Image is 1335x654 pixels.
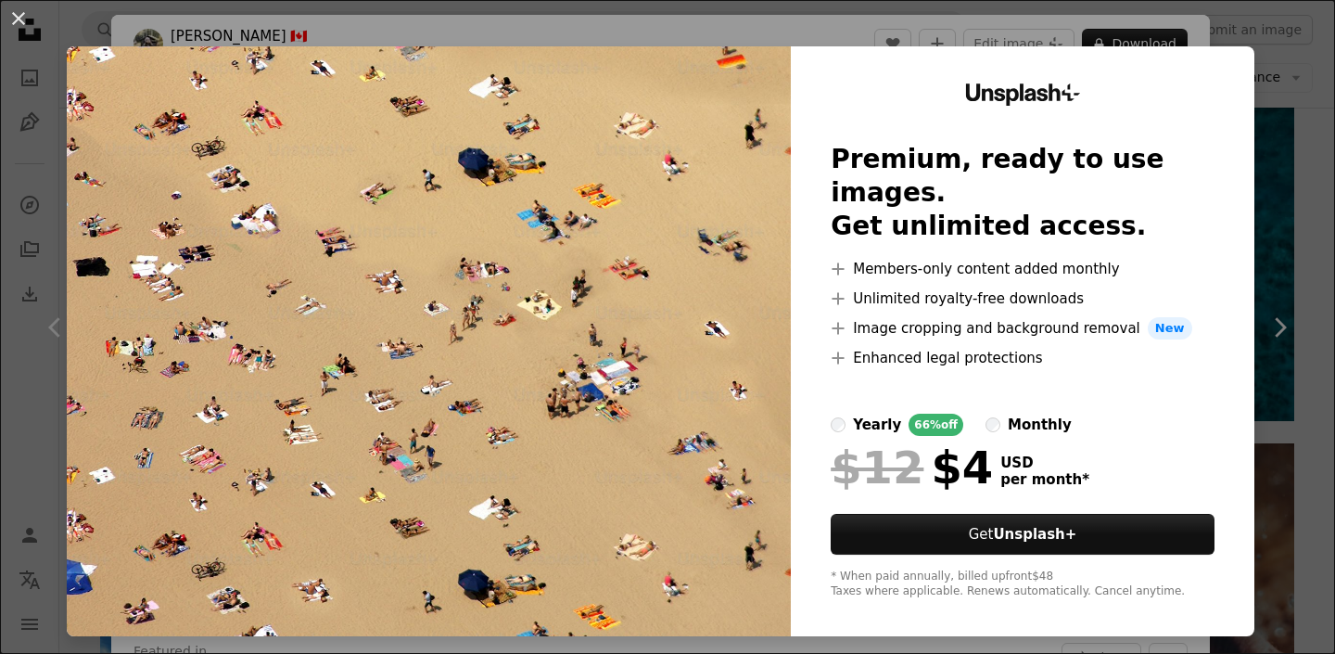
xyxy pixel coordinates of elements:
span: $12 [831,443,923,492]
span: New [1148,317,1192,340]
div: * When paid annually, billed upfront $48 Taxes where applicable. Renews automatically. Cancel any... [831,570,1214,599]
input: monthly [985,417,1000,432]
div: 66% off [909,414,963,436]
li: Unlimited royalty-free downloads [831,288,1214,310]
h2: Premium, ready to use images. Get unlimited access. [831,143,1214,243]
span: per month * [1000,471,1089,488]
li: Image cropping and background removal [831,317,1214,340]
button: GetUnsplash+ [831,514,1214,555]
li: Members-only content added monthly [831,258,1214,280]
div: $4 [831,443,993,492]
li: Enhanced legal protections [831,347,1214,369]
div: monthly [1008,414,1072,436]
input: yearly66%off [831,417,845,432]
div: yearly [853,414,901,436]
span: USD [1000,455,1089,471]
strong: Unsplash+ [993,526,1076,543]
